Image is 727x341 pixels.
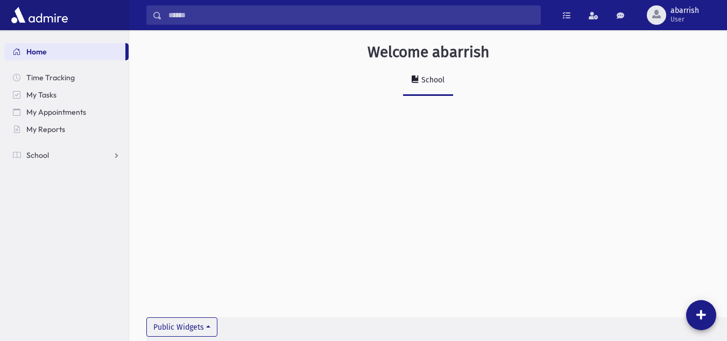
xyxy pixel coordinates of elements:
a: My Reports [4,121,129,138]
input: Search [162,5,540,25]
a: Time Tracking [4,69,129,86]
a: My Appointments [4,103,129,121]
span: School [26,150,49,160]
a: School [403,66,453,96]
span: My Appointments [26,107,86,117]
span: Home [26,47,47,57]
h3: Welcome abarrish [368,43,489,61]
span: My Tasks [26,90,57,100]
a: My Tasks [4,86,129,103]
a: Home [4,43,125,60]
div: School [419,75,444,85]
img: AdmirePro [9,4,70,26]
span: User [670,15,699,24]
span: My Reports [26,124,65,134]
span: Time Tracking [26,73,75,82]
a: School [4,147,129,164]
button: Public Widgets [146,317,217,337]
span: abarrish [670,6,699,15]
